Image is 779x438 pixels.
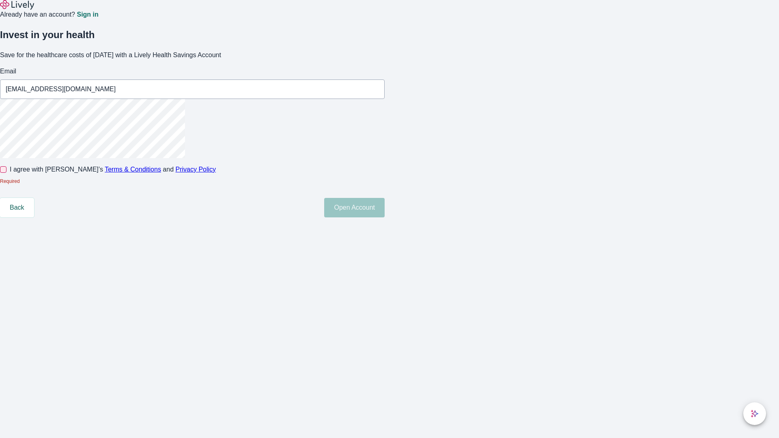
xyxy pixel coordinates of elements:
[77,11,98,18] a: Sign in
[10,165,216,174] span: I agree with [PERSON_NAME]’s and
[105,166,161,173] a: Terms & Conditions
[751,410,759,418] svg: Lively AI Assistant
[743,402,766,425] button: chat
[176,166,216,173] a: Privacy Policy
